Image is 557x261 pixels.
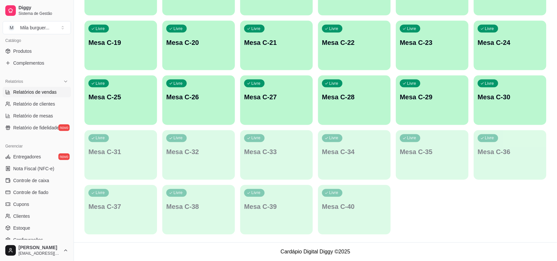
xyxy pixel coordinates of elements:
button: LivreMesa C-19 [84,21,157,70]
p: Livre [96,190,105,196]
button: LivreMesa C-21 [240,21,313,70]
p: Livre [174,81,183,86]
p: Mesa C-24 [478,38,542,47]
button: LivreMesa C-36 [474,130,546,180]
a: Relatório de mesas [3,111,71,121]
span: Relatórios [5,79,23,84]
button: LivreMesa C-29 [396,76,469,125]
p: Mesa C-38 [166,202,231,212]
p: Livre [329,136,339,141]
span: Controle de fiado [13,189,49,196]
p: Mesa C-32 [166,147,231,157]
span: [EMAIL_ADDRESS][DOMAIN_NAME] [18,251,60,256]
p: Livre [174,190,183,196]
p: Mesa C-34 [322,147,387,157]
p: Livre [174,26,183,31]
p: Livre [251,136,261,141]
p: Mesa C-26 [166,93,231,102]
p: Livre [329,190,339,196]
p: Mesa C-33 [244,147,309,157]
p: Livre [96,136,105,141]
a: Controle de caixa [3,175,71,186]
button: LivreMesa C-33 [240,130,313,180]
div: Catálogo [3,35,71,46]
span: Relatório de fidelidade [13,124,59,131]
p: Mesa C-29 [400,93,465,102]
span: Configurações [13,237,43,243]
span: [PERSON_NAME] [18,245,60,251]
span: Controle de caixa [13,177,49,184]
span: Complementos [13,60,44,66]
button: LivreMesa C-25 [84,76,157,125]
span: Relatório de mesas [13,113,53,119]
p: Livre [174,136,183,141]
button: LivreMesa C-30 [474,76,546,125]
p: Livre [407,136,416,141]
p: Mesa C-31 [88,147,153,157]
p: Livre [407,26,416,31]
button: LivreMesa C-38 [162,185,235,235]
button: LivreMesa C-39 [240,185,313,235]
p: Livre [251,26,261,31]
button: LivreMesa C-37 [84,185,157,235]
a: Relatórios de vendas [3,87,71,97]
span: Estoque [13,225,30,231]
p: Mesa C-23 [400,38,465,47]
span: Diggy [18,5,68,11]
div: Mila burguer ... [20,24,49,31]
span: M [8,24,15,31]
span: Entregadores [13,153,41,160]
span: Relatório de clientes [13,101,55,107]
p: Mesa C-19 [88,38,153,47]
button: LivreMesa C-23 [396,21,469,70]
a: Relatório de fidelidadenovo [3,122,71,133]
button: LivreMesa C-24 [474,21,546,70]
p: Livre [96,81,105,86]
button: LivreMesa C-34 [318,130,391,180]
p: Mesa C-28 [322,93,387,102]
span: Cupons [13,201,29,208]
p: Mesa C-25 [88,93,153,102]
span: Clientes [13,213,30,219]
button: LivreMesa C-31 [84,130,157,180]
p: Livre [251,81,261,86]
p: Livre [407,81,416,86]
p: Mesa C-39 [244,202,309,212]
button: LivreMesa C-40 [318,185,391,235]
p: Mesa C-20 [166,38,231,47]
a: Complementos [3,58,71,68]
p: Livre [329,81,339,86]
p: Livre [485,81,494,86]
div: Gerenciar [3,141,71,151]
p: Mesa C-40 [322,202,387,212]
p: Mesa C-35 [400,147,465,157]
p: Livre [485,26,494,31]
button: LivreMesa C-22 [318,21,391,70]
p: Livre [96,26,105,31]
button: LivreMesa C-27 [240,76,313,125]
span: Relatórios de vendas [13,89,57,95]
span: Sistema de Gestão [18,11,68,16]
button: LivreMesa C-35 [396,130,469,180]
p: Mesa C-22 [322,38,387,47]
a: Estoque [3,223,71,233]
a: Produtos [3,46,71,56]
span: Nota Fiscal (NFC-e) [13,165,54,172]
p: Mesa C-36 [478,147,542,157]
p: Livre [329,26,339,31]
p: Mesa C-37 [88,202,153,212]
a: Cupons [3,199,71,210]
a: DiggySistema de Gestão [3,3,71,18]
button: LivreMesa C-28 [318,76,391,125]
button: LivreMesa C-26 [162,76,235,125]
a: Relatório de clientes [3,99,71,109]
a: Controle de fiado [3,187,71,198]
p: Mesa C-30 [478,93,542,102]
button: LivreMesa C-20 [162,21,235,70]
button: LivreMesa C-32 [162,130,235,180]
a: Clientes [3,211,71,221]
p: Mesa C-27 [244,93,309,102]
a: Configurações [3,235,71,245]
p: Livre [251,190,261,196]
button: [PERSON_NAME][EMAIL_ADDRESS][DOMAIN_NAME] [3,243,71,258]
